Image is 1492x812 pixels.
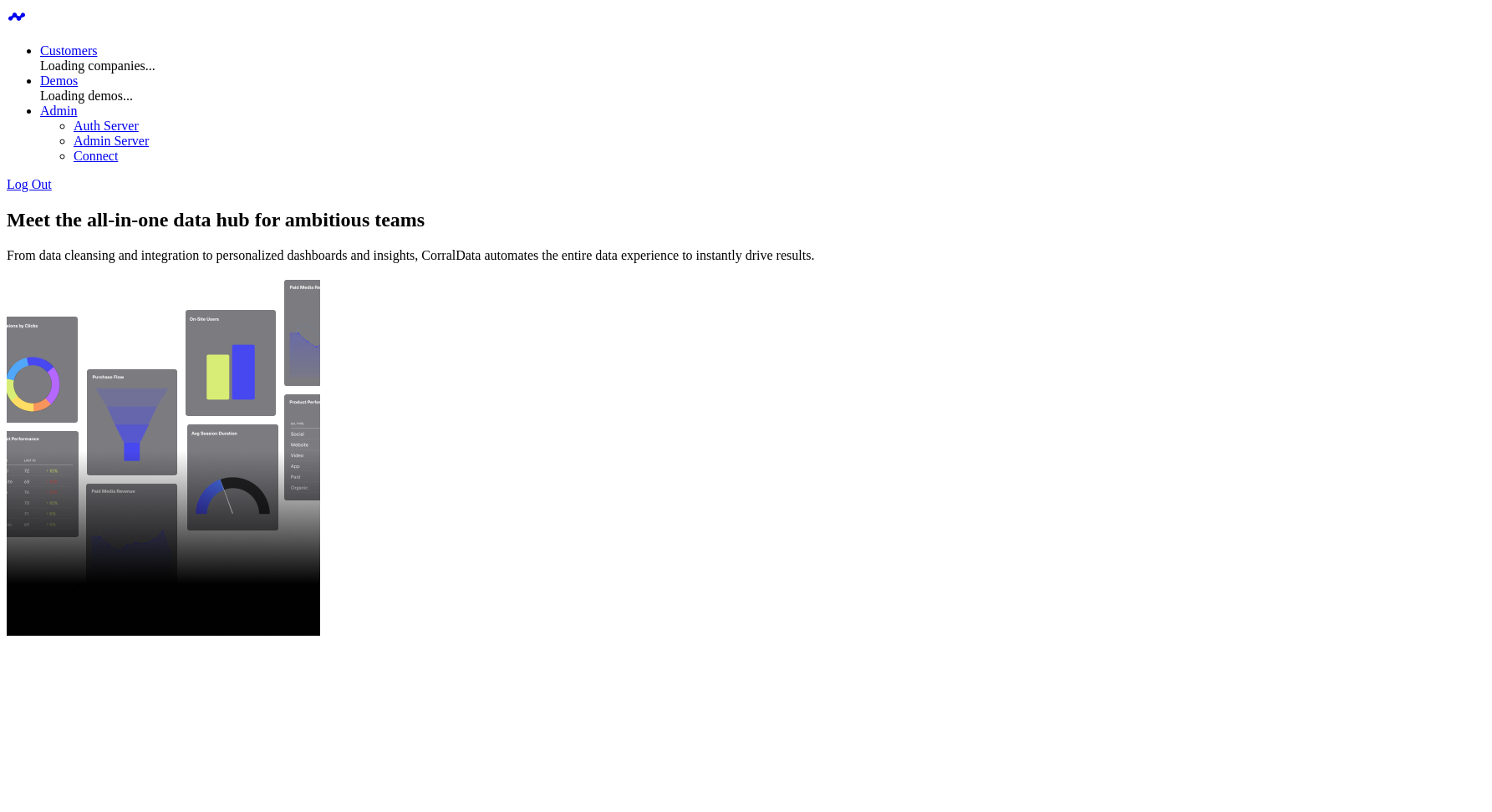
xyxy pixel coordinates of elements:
div: Loading companies... [40,58,1485,74]
div: Loading demos... [40,89,1485,104]
a: Admin [40,104,77,118]
a: Customers [40,43,97,58]
a: Auth Server [74,119,139,133]
a: Connect [74,149,118,163]
a: Demos [40,74,78,88]
p: From data cleansing and integration to personalized dashboards and insights, CorralData automates... [7,248,1485,263]
h1: Meet the all-in-one data hub for ambitious teams [7,209,1485,231]
a: Admin Server [74,134,149,148]
a: Log Out [7,177,52,191]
